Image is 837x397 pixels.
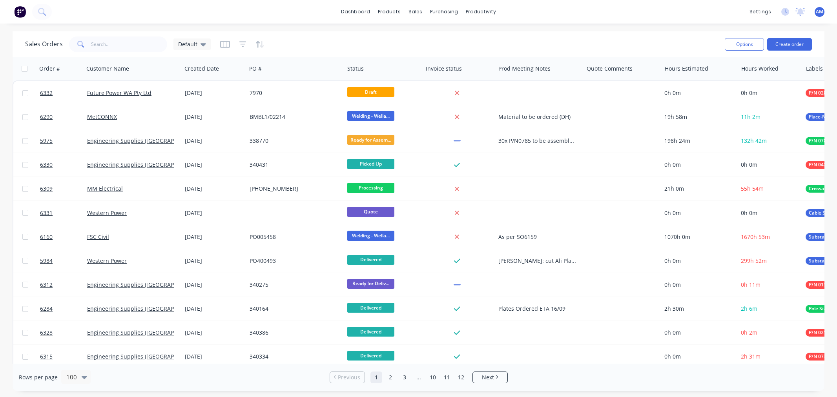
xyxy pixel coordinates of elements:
[498,305,576,313] div: Plates Ordered ETA 16/09
[40,329,53,337] span: 6328
[806,65,823,73] div: Labels
[665,65,708,73] div: Hours Estimated
[741,305,757,312] span: 2h 6m
[87,329,221,336] a: Engineering Supplies ([GEOGRAPHIC_DATA]) Pty Ltd
[370,372,382,383] a: Page 1 is your current page
[806,89,832,97] button: P/N 0283
[40,161,53,169] span: 6330
[498,257,576,265] div: [PERSON_NAME]: cut Ali Plates: here and prepped Ali Laminates: Here Copper Plates: Here Cable & A...
[741,257,767,264] span: 299h 52m
[664,113,731,121] div: 19h 58m
[40,321,87,344] a: 6328
[87,185,123,192] a: MM Electrical
[87,137,221,144] a: Engineering Supplies ([GEOGRAPHIC_DATA]) Pty Ltd
[250,137,337,145] div: 338770
[40,129,87,153] a: 5975
[337,6,374,18] a: dashboard
[347,183,394,193] span: Processing
[250,257,337,265] div: PO400493
[498,65,551,73] div: Prod Meeting Notes
[250,185,337,193] div: [PHONE_NUMBER]
[741,185,764,192] span: 55h 54m
[87,281,221,288] a: Engineering Supplies ([GEOGRAPHIC_DATA]) Pty Ltd
[809,281,829,289] span: P/N 0134
[87,257,127,264] a: Western Power
[40,233,53,241] span: 6160
[455,372,467,383] a: Page 12
[816,8,823,15] span: AM
[250,329,337,337] div: 340386
[664,305,731,313] div: 2h 30m
[250,353,337,361] div: 340334
[14,6,26,18] img: Factory
[185,113,243,121] div: [DATE]
[413,372,425,383] a: Jump forward
[250,89,337,97] div: 7970
[40,81,87,105] a: 6332
[347,135,394,145] span: Ready for Assem...
[250,305,337,313] div: 340164
[330,373,365,381] a: Previous page
[374,6,405,18] div: products
[347,303,394,313] span: Delivered
[347,111,394,121] span: Welding - Wella...
[40,249,87,273] a: 5984
[40,113,53,121] span: 6290
[40,177,87,200] a: 6309
[185,329,243,337] div: [DATE]
[185,233,243,241] div: [DATE]
[40,305,53,313] span: 6284
[347,279,394,289] span: Ready for Deliv...
[664,209,731,217] div: 0h 0m
[441,372,453,383] a: Page 11
[806,161,832,169] button: P/N 0428
[427,372,439,383] a: Page 10
[664,89,731,97] div: 0h 0m
[87,113,117,120] a: MetCONNX
[40,345,87,368] a: 6315
[40,273,87,297] a: 6312
[338,373,360,381] span: Previous
[185,257,243,265] div: [DATE]
[741,329,757,336] span: 0h 2m
[40,209,53,217] span: 6331
[498,113,576,121] div: Material to be ordered (DH)
[40,137,53,145] span: 5975
[87,353,221,360] a: Engineering Supplies ([GEOGRAPHIC_DATA]) Pty Ltd
[741,65,779,73] div: Hours Worked
[741,209,757,217] span: 0h 0m
[19,373,58,381] span: Rows per page
[40,257,53,265] span: 5984
[426,6,462,18] div: purchasing
[39,65,60,73] div: Order #
[767,38,812,51] button: Create order
[40,201,87,225] a: 6331
[498,137,576,145] div: 30x P/N0785 to be assembled with P/N0802 P/N0802 Ready for assembly Phases ETA updated (11/08) to...
[473,373,507,381] a: Next page
[250,113,337,121] div: BMBL1/02214
[347,327,394,337] span: Delivered
[87,161,221,168] a: Engineering Supplies ([GEOGRAPHIC_DATA]) Pty Ltd
[178,40,197,48] span: Default
[664,329,731,337] div: 0h 0m
[86,65,129,73] div: Customer Name
[725,38,764,51] button: Options
[40,281,53,289] span: 6312
[741,233,770,240] span: 1670h 53m
[746,6,775,18] div: settings
[664,233,731,241] div: 1070h 0m
[326,372,511,383] ul: Pagination
[250,281,337,289] div: 340275
[250,233,337,241] div: PO005458
[664,185,731,193] div: 21h 0m
[87,89,151,97] a: Future Power WA Pty Ltd
[462,6,500,18] div: productivity
[347,351,394,361] span: Delivered
[809,353,829,361] span: P/N 0737
[587,65,633,73] div: Quote Comments
[741,137,767,144] span: 132h 42m
[664,161,731,169] div: 0h 0m
[347,87,394,97] span: Draft
[185,305,243,313] div: [DATE]
[664,257,731,265] div: 0h 0m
